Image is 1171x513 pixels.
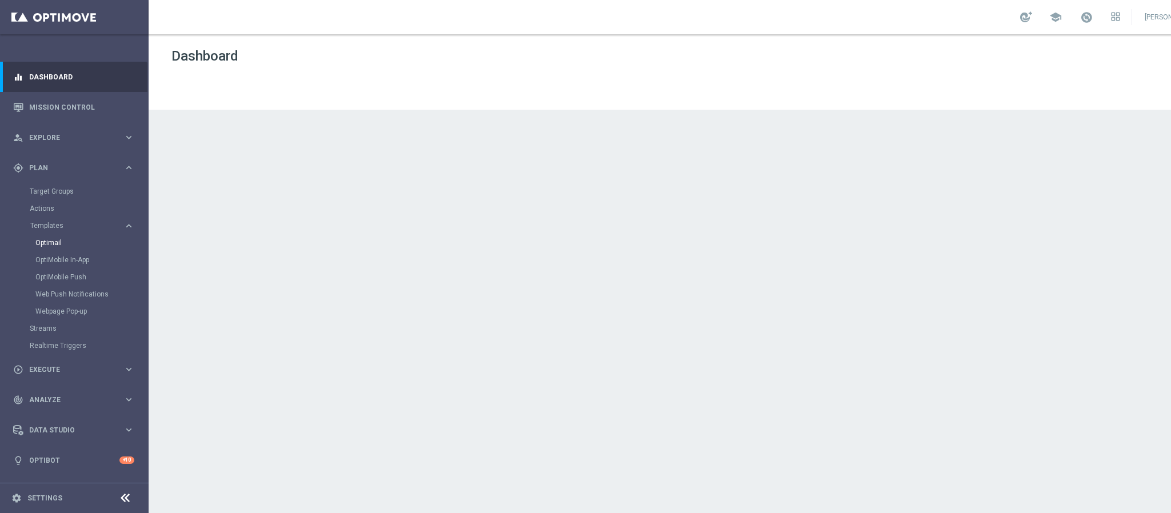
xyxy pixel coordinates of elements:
button: track_changes Analyze keyboard_arrow_right [13,395,135,404]
div: Data Studio [13,425,123,435]
div: Optimail [35,234,147,251]
button: lightbulb Optibot +10 [13,456,135,465]
a: Optimail [35,238,119,247]
i: keyboard_arrow_right [123,364,134,375]
div: Execute [13,364,123,375]
div: Explore [13,133,123,143]
div: Target Groups [30,183,147,200]
i: play_circle_outline [13,364,23,375]
a: OptiMobile Push [35,272,119,282]
i: keyboard_arrow_right [123,424,134,435]
i: lightbulb [13,455,23,466]
i: equalizer [13,72,23,82]
i: keyboard_arrow_right [123,394,134,405]
button: Mission Control [13,103,135,112]
a: Streams [30,324,119,333]
div: Templates [30,217,147,320]
div: OptiMobile In-App [35,251,147,268]
i: gps_fixed [13,163,23,173]
a: Mission Control [29,92,134,122]
i: track_changes [13,395,23,405]
a: Settings [27,495,62,502]
span: Analyze [29,396,123,403]
span: school [1049,11,1062,23]
i: settings [11,493,22,503]
div: +10 [119,456,134,464]
span: Execute [29,366,123,373]
span: Plan [29,165,123,171]
button: person_search Explore keyboard_arrow_right [13,133,135,142]
button: play_circle_outline Execute keyboard_arrow_right [13,365,135,374]
div: Analyze [13,395,123,405]
button: Templates keyboard_arrow_right [30,221,135,230]
div: Actions [30,200,147,217]
i: person_search [13,133,23,143]
i: keyboard_arrow_right [123,162,134,173]
div: Optibot [13,445,134,475]
div: Streams [30,320,147,337]
a: Optibot [29,445,119,475]
button: gps_fixed Plan keyboard_arrow_right [13,163,135,173]
div: Plan [13,163,123,173]
a: Realtime Triggers [30,341,119,350]
a: Webpage Pop-up [35,307,119,316]
a: Web Push Notifications [35,290,119,299]
button: equalizer Dashboard [13,73,135,82]
div: Web Push Notifications [35,286,147,303]
div: OptiMobile Push [35,268,147,286]
div: Webpage Pop-up [35,303,147,320]
div: Templates [30,222,123,229]
span: Data Studio [29,427,123,434]
a: OptiMobile In-App [35,255,119,264]
i: keyboard_arrow_right [123,221,134,231]
i: keyboard_arrow_right [123,132,134,143]
button: Data Studio keyboard_arrow_right [13,426,135,435]
a: Dashboard [29,62,134,92]
div: Mission Control [13,92,134,122]
span: Explore [29,134,123,141]
a: Actions [30,204,119,213]
span: Templates [30,222,112,229]
a: Target Groups [30,187,119,196]
div: Dashboard [13,62,134,92]
div: Realtime Triggers [30,337,147,354]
